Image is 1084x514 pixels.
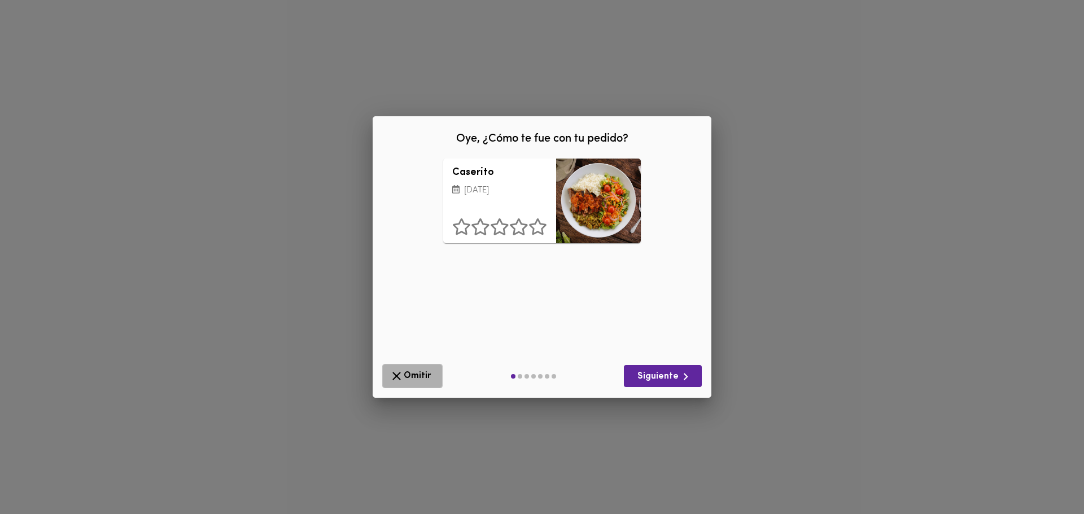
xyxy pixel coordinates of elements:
[452,168,547,179] h3: Caserito
[382,364,443,388] button: Omitir
[390,369,435,383] span: Omitir
[633,370,693,384] span: Siguiente
[624,365,702,387] button: Siguiente
[1019,449,1073,503] iframe: Messagebird Livechat Widget
[456,133,628,144] span: Oye, ¿Cómo te fue con tu pedido?
[556,159,641,243] div: Caserito
[452,184,547,197] p: [DATE]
